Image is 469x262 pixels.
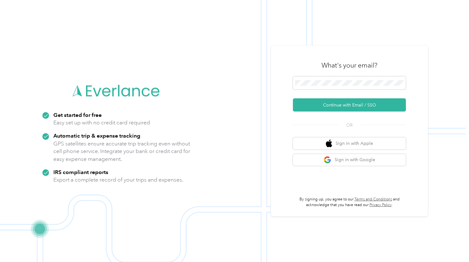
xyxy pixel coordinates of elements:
a: Privacy Policy [369,203,392,207]
span: OR [338,122,360,128]
strong: Automatic trip & expense tracking [53,132,140,139]
img: google logo [324,156,332,164]
button: apple logoSign in with Apple [293,137,406,150]
p: GPS satellites ensure accurate trip tracking even without cell phone service. Integrate your bank... [53,140,191,163]
button: Continue with Email / SSO [293,98,406,112]
img: apple logo [326,139,332,147]
h3: What's your email? [321,61,377,70]
iframe: Everlance-gr Chat Button Frame [434,227,469,262]
p: Easy set up with no credit card required [53,119,150,127]
p: By signing up, you agree to our and acknowledge that you have read our . [293,197,406,208]
button: google logoSign in with Google [293,154,406,166]
strong: Get started for free [53,112,102,118]
a: Terms and Conditions [354,197,392,202]
strong: IRS compliant reports [53,169,108,175]
p: Export a complete record of your trips and expenses. [53,176,183,184]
